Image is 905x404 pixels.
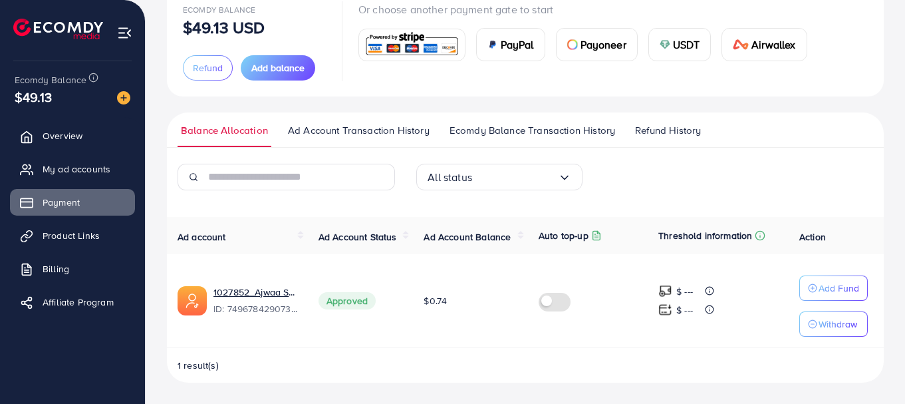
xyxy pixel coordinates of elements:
img: top-up amount [658,303,672,317]
a: Overview [10,122,135,149]
a: Payment [10,189,135,216]
span: Affiliate Program [43,296,114,309]
span: Action [799,230,826,244]
span: Ad Account Transaction History [288,123,430,138]
a: Billing [10,256,135,282]
img: logo [13,19,103,39]
span: Ad account [178,230,226,244]
img: top-up amount [658,284,672,298]
img: card [567,39,578,50]
div: <span class='underline'>1027852_Ajwaa Shahid_1745481121173</span></br>7496784290739617809 [213,286,297,316]
span: Product Links [43,229,100,242]
a: My ad accounts [10,156,135,182]
button: Add balance [241,55,315,81]
img: ic-ads-acc.e4c84228.svg [178,286,207,315]
img: menu [117,25,132,41]
a: cardPayoneer [556,28,638,61]
p: $ --- [676,302,693,318]
a: card [358,29,465,61]
span: $49.13 [15,87,52,106]
div: Search for option [416,164,582,190]
p: Or choose another payment gate to start [358,1,818,17]
img: card [487,39,498,50]
span: Ecomdy Balance [15,73,86,87]
p: $49.13 USD [183,19,265,35]
span: Refund [193,61,223,75]
a: cardUSDT [648,28,711,61]
span: Ad Account Status [319,230,397,244]
a: Product Links [10,222,135,249]
span: Ad Account Balance [424,230,511,244]
button: Withdraw [799,311,868,337]
span: Payment [43,196,80,209]
span: Airwallex [751,37,795,53]
img: card [733,39,749,50]
a: cardPayPal [476,28,545,61]
p: Add Fund [819,280,859,296]
span: Ecomdy Balance Transaction History [450,123,615,138]
span: My ad accounts [43,162,110,176]
span: Balance Allocation [181,123,268,138]
span: 1 result(s) [178,359,219,372]
span: Approved [319,292,376,309]
img: card [660,39,670,50]
span: All status [428,167,472,188]
p: Withdraw [819,316,857,332]
span: ID: 7496784290739617809 [213,302,297,315]
a: cardAirwallex [721,28,807,61]
p: $ --- [676,284,693,300]
p: Threshold information [658,228,752,244]
span: Billing [43,262,69,276]
span: Add balance [251,61,305,75]
a: Affiliate Program [10,289,135,315]
iframe: Chat [848,344,895,394]
img: image [117,91,130,104]
span: USDT [673,37,700,53]
p: Auto top-up [539,228,588,244]
span: Payoneer [581,37,626,53]
span: Refund History [635,123,701,138]
button: Add Fund [799,276,868,301]
span: PayPal [501,37,534,53]
a: 1027852_Ajwaa Shahid_1745481121173 [213,286,297,299]
span: Ecomdy Balance [183,4,255,15]
span: $0.74 [424,294,447,307]
span: Overview [43,129,82,142]
img: card [363,31,461,59]
button: Refund [183,55,233,81]
input: Search for option [472,167,558,188]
